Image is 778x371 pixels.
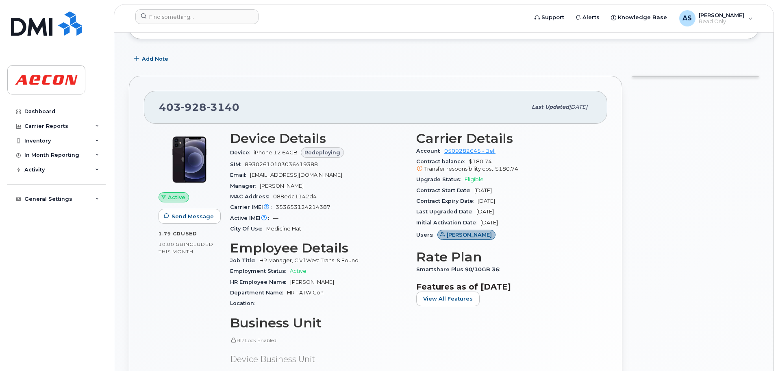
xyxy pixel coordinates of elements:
[478,198,495,204] span: [DATE]
[230,131,406,146] h3: Device Details
[541,13,564,22] span: Support
[495,166,518,172] span: $180.74
[416,209,476,215] span: Last Upgraded Date
[416,158,469,165] span: Contract balance
[273,193,317,200] span: 088edc1142d4
[168,193,185,201] span: Active
[699,12,744,18] span: [PERSON_NAME]
[465,176,484,182] span: Eligible
[290,268,306,274] span: Active
[230,241,406,255] h3: Employee Details
[159,101,239,113] span: 403
[416,148,444,154] span: Account
[416,187,474,193] span: Contract Start Date
[230,290,287,296] span: Department Name
[276,204,330,210] span: 353653124214387
[480,220,498,226] span: [DATE]
[206,101,239,113] span: 3140
[245,161,318,167] span: 89302610103036419388
[230,257,259,263] span: Job Title
[582,13,600,22] span: Alerts
[444,148,495,154] a: 0509282645 - Bell
[423,295,473,303] span: View All Features
[416,232,437,238] span: Users
[165,135,214,184] img: iPhone_12.jpg
[416,266,504,272] span: Smartshare Plus 90/10GB 36
[287,290,324,296] span: HR - ATW Con
[230,161,245,167] span: SIM
[416,282,593,292] h3: Features as of [DATE]
[159,241,213,255] span: included this month
[230,149,254,156] span: Device
[304,149,340,156] span: Redeploying
[230,183,260,189] span: Manager
[230,215,273,221] span: Active IMEI
[254,149,298,156] span: iPhone 12 64GB
[230,316,406,330] h3: Business Unit
[159,231,181,237] span: 1.79 GB
[181,101,206,113] span: 928
[424,166,493,172] span: Transfer responsibility cost
[416,198,478,204] span: Contract Expiry Date
[230,337,406,344] p: HR Lock Enabled
[230,204,276,210] span: Carrier IMEI
[181,231,197,237] span: used
[447,231,492,239] span: [PERSON_NAME]
[129,51,175,66] button: Add Note
[674,10,758,26] div: Adam Singleton
[416,176,465,182] span: Upgrade Status
[416,292,480,306] button: View All Features
[230,300,259,306] span: Location
[474,187,492,193] span: [DATE]
[290,279,334,285] span: [PERSON_NAME]
[416,131,593,146] h3: Carrier Details
[273,215,278,221] span: —
[159,241,184,247] span: 10.00 GB
[266,226,301,232] span: Medicine Hat
[416,250,593,264] h3: Rate Plan
[230,268,290,274] span: Employment Status
[532,104,569,110] span: Last updated
[159,209,221,224] button: Send Message
[416,220,480,226] span: Initial Activation Date
[230,193,273,200] span: MAC Address
[437,232,495,238] a: [PERSON_NAME]
[250,172,342,178] span: [EMAIL_ADDRESS][DOMAIN_NAME]
[260,183,304,189] span: [PERSON_NAME]
[569,104,587,110] span: [DATE]
[618,13,667,22] span: Knowledge Base
[135,9,259,24] input: Find something...
[230,172,250,178] span: Email
[172,213,214,220] span: Send Message
[259,257,360,263] span: HR Manager, Civil West Trans. & Found.
[682,13,692,23] span: AS
[230,353,406,365] p: Device Business Unit
[230,226,266,232] span: City Of Use
[529,9,570,26] a: Support
[570,9,605,26] a: Alerts
[605,9,673,26] a: Knowledge Base
[699,18,744,25] span: Read Only
[230,279,290,285] span: HR Employee Name
[476,209,494,215] span: [DATE]
[142,55,168,63] span: Add Note
[416,158,593,173] span: $180.74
